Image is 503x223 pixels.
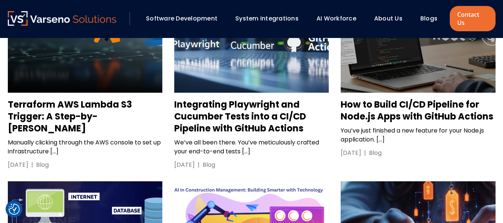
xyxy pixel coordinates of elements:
p: You’ve just finished a new feature for your Node.js application. […] [341,126,495,144]
p: We’ve all been there. You’ve meticulously crafted your end-to-end tests […] [174,138,329,156]
div: System Integrations [232,12,309,25]
div: AI Workforce [313,12,367,25]
div: Software Development [142,12,228,25]
div: | [195,160,203,169]
img: Varseno Solutions – Product Engineering & IT Services [8,11,117,26]
div: Blog [203,160,215,169]
img: Revisit consent button [9,204,20,215]
div: [DATE] [8,160,28,169]
a: AI Workforce [316,14,356,23]
div: [DATE] [174,160,195,169]
a: System Integrations [235,14,299,23]
div: Blogs [417,12,448,25]
div: About Us [370,12,413,25]
h3: Terraform AWS Lambda S3 Trigger: A Step-by-[PERSON_NAME] [8,99,162,134]
a: Blogs [420,14,437,23]
a: Contact Us [450,6,495,31]
div: | [361,149,369,157]
h3: How to Build CI/CD Pipeline for Node.js Apps with GitHub Actions [341,99,495,122]
h3: Integrating Playwright and Cucumber Tests into a CI/CD Pipeline with GitHub Actions [174,99,329,134]
p: Manually clicking through the AWS console to set up infrastructure […] [8,138,162,156]
a: Software Development [146,14,217,23]
button: Cookie Settings [9,204,20,215]
div: | [28,160,36,169]
a: About Us [374,14,402,23]
div: Blog [369,149,382,157]
div: Blog [36,160,49,169]
div: [DATE] [341,149,361,157]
